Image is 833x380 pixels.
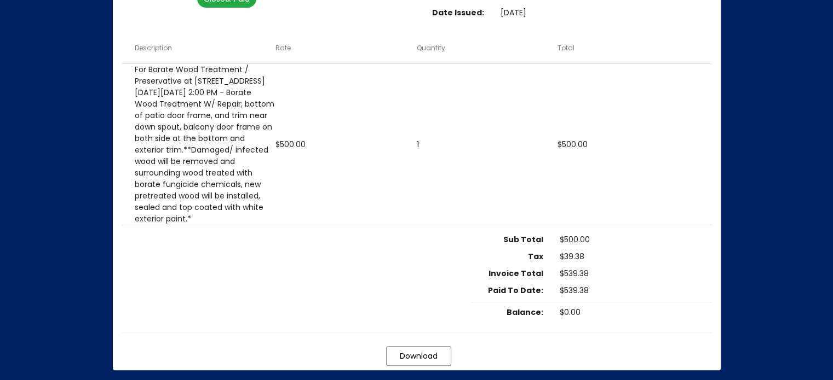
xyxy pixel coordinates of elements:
[489,268,543,279] strong: Invoice Total
[275,43,291,53] button: Change sorting for rate
[492,7,720,20] dd: [DATE]
[400,350,438,361] span: Download
[551,285,712,297] dd: $539.38
[558,43,575,53] button: Change sorting for netAmount
[503,234,543,245] strong: Sub Total
[551,251,712,264] dd: $39.38
[417,43,445,53] button: Change sorting for quantity
[135,64,276,225] span: For Borate Wood Treatment / Preservative at [STREET_ADDRESS] [DATE][DATE] 2:00 PM - Borate Wood T...
[558,139,588,150] span: $500.00
[551,234,712,247] dd: $500.00
[417,139,419,150] span: 1
[551,307,712,319] dd: $0.00
[275,139,306,150] span: $500.00
[507,307,543,318] strong: Balance:
[551,268,712,280] dd: $539.38
[135,43,172,53] button: Change sorting for description
[528,251,543,262] strong: Tax
[488,285,543,296] strong: Paid To Date:
[386,346,451,366] button: Print Invoice
[432,7,484,18] strong: Date Issued:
